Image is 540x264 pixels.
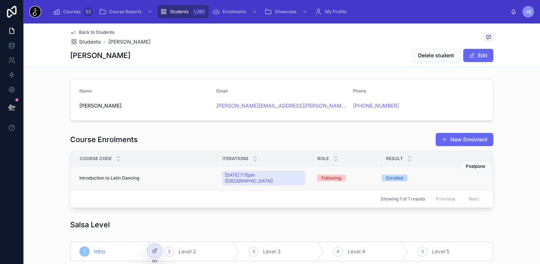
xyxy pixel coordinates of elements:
div: scrollable content [47,4,511,20]
span: Phone [353,88,366,94]
span: 4 [336,249,339,254]
div: Following [321,175,341,181]
a: Showcase [262,5,311,18]
a: [DATE] 7:15pm ([GEOGRAPHIC_DATA]) [222,169,308,187]
div: 53 [83,7,93,16]
span: Introduction to Latin Dancing [79,175,139,181]
span: 2 [168,249,170,254]
span: 1 [84,249,86,254]
span: Students [170,9,188,15]
span: Level 2 [179,248,196,255]
a: [PHONE_NUMBER] [353,102,399,109]
a: Back to Students [70,29,114,35]
span: [DATE] 7:15pm ([GEOGRAPHIC_DATA]) [225,172,302,184]
div: Enrolled [386,175,403,181]
span: Courses [63,9,80,15]
span: Name [79,88,92,94]
span: Iterations [222,156,248,162]
span: JQ [525,9,531,15]
button: Delete student [412,49,460,62]
a: Following [317,175,377,181]
a: Introduction to Latin Dancing [79,175,213,181]
span: Students [79,38,101,46]
span: Level 5 [432,248,449,255]
span: Course Code [80,156,112,162]
span: Result [386,156,403,162]
a: Students1,283 [158,5,209,18]
span: Role [317,156,329,162]
a: Enrolments [210,5,261,18]
h1: Salsa Level [70,220,110,230]
span: Enrolments [223,9,246,15]
a: My Profile [313,5,352,18]
img: App logo [29,6,41,18]
a: Enrolled [382,175,483,181]
button: Postpone [461,160,490,172]
a: [DATE] 7:15pm ([GEOGRAPHIC_DATA]) [222,171,305,185]
h1: [PERSON_NAME] [70,50,130,61]
a: Courses53 [51,5,95,18]
span: Level 4 [348,248,365,255]
span: Delete student [418,52,454,59]
span: Intro [94,248,105,255]
span: Showcase [275,9,296,15]
span: Showing 1 of 1 results [381,196,425,202]
button: Edit [463,49,493,62]
span: Back to Students [79,29,114,35]
div: 1,283 [191,7,206,16]
a: Course Reports [97,5,156,18]
h1: Course Enrolments [70,134,138,145]
a: [PERSON_NAME][EMAIL_ADDRESS][PERSON_NAME][DOMAIN_NAME] [216,102,348,109]
span: [PERSON_NAME] [79,102,210,109]
a: [PERSON_NAME] [108,38,151,46]
span: 3 [252,249,255,254]
span: 5 [421,249,424,254]
span: Postpone [466,163,485,169]
a: Students [70,38,101,46]
button: New Enrolment [436,133,493,146]
span: Course Reports [109,9,141,15]
span: My Profile [325,9,346,15]
span: Level 3 [263,248,281,255]
span: Email [216,88,228,94]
